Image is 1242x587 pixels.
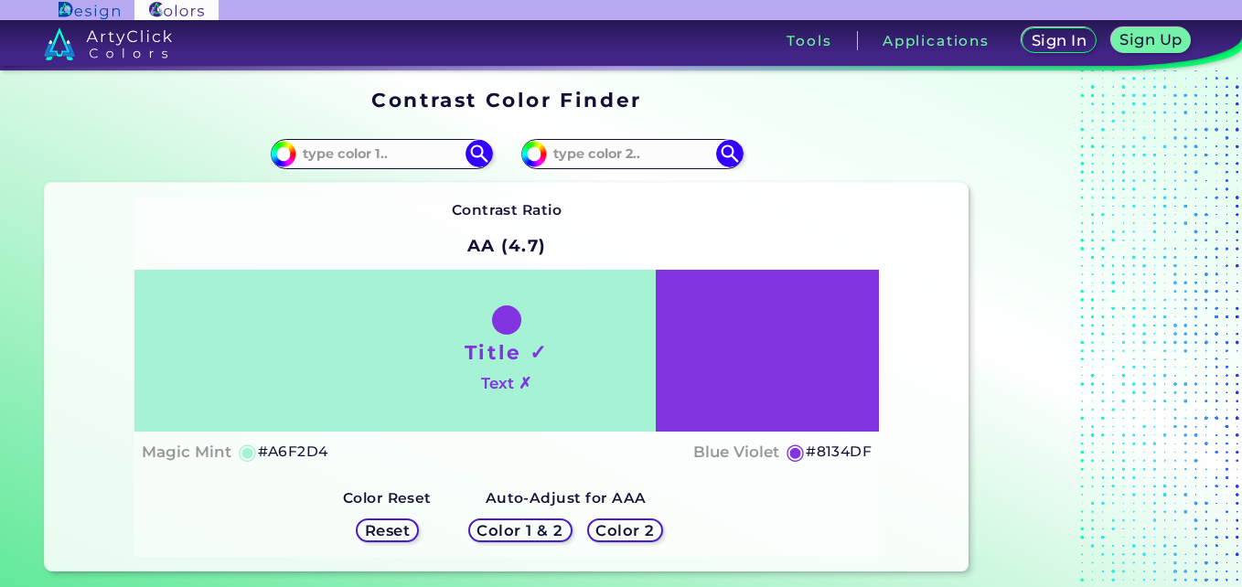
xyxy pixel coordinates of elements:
[1033,34,1086,48] h5: Sign In
[238,441,258,463] h5: ◉
[296,142,466,166] input: type color 1..
[59,2,120,19] img: ArtyClick Design logo
[787,34,831,48] h3: Tools
[479,523,562,538] h5: Color 1 & 2
[459,226,555,266] h2: AA (4.7)
[547,142,717,166] input: type color 2..
[693,439,779,465] h4: Blue Violet
[142,439,231,465] h4: Magic Mint
[486,489,647,507] strong: Auto-Adjust for AAA
[466,140,493,167] img: icon search
[343,489,432,507] strong: Color Reset
[258,440,328,464] h5: #A6F2D4
[371,86,641,113] h1: Contrast Color Finder
[366,523,409,538] h5: Reset
[1121,33,1181,48] h5: Sign Up
[716,140,744,167] img: icon search
[465,338,549,366] h1: Title ✓
[452,201,562,219] strong: Contrast Ratio
[1113,28,1190,53] a: Sign Up
[481,370,531,397] h4: Text ✗
[786,441,806,463] h5: ◉
[806,440,872,464] h5: #8134DF
[44,27,173,60] img: logo_artyclick_colors_white.svg
[597,523,654,538] h5: Color 2
[1023,28,1095,53] a: Sign In
[976,82,1205,580] iframe: Advertisement
[883,34,990,48] h3: Applications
